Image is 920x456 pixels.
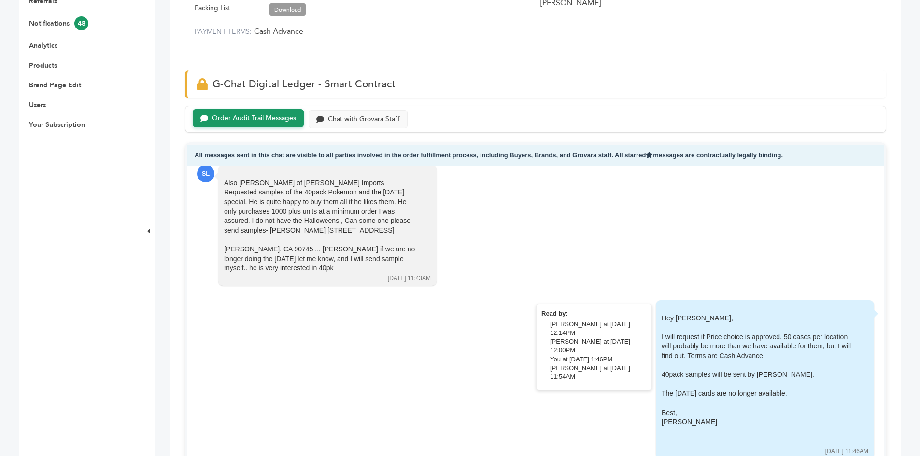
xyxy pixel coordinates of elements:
div: Order Audit Trail Messages [212,114,296,123]
span: G-Chat Digital Ledger - Smart Contract [212,77,396,91]
div: Hey [PERSON_NAME], [662,314,855,446]
div: Also [PERSON_NAME] of [PERSON_NAME] Imports Requested samples of the 40pack Pokemon and the [DATE... [224,179,417,273]
div: [DATE] 11:46AM [825,447,868,456]
span: Cash Advance [254,26,303,37]
div: SL [197,165,214,182]
a: Users [29,100,46,110]
div: 40pack samples will be sent by [PERSON_NAME]. [662,370,855,380]
div: [PERSON_NAME] at [DATE] 12:14PM [550,320,647,337]
div: [PERSON_NAME] at [DATE] 11:54AM [550,364,647,381]
div: [PERSON_NAME] [662,417,855,427]
div: You at [DATE] 1:46PM [550,355,647,364]
div: [PERSON_NAME] at [DATE] 12:00PM [550,337,647,355]
a: Analytics [29,41,57,50]
strong: Read by: [541,310,568,317]
label: PAYMENT TERMS: [195,27,252,36]
div: [DATE] 11:43AM [388,275,431,283]
div: [PERSON_NAME], CA 90745 ... [PERSON_NAME] if we are no longer doing the [DATE] let me know, and I... [224,245,417,273]
label: Packing List [195,2,230,14]
div: I will request if Price choice is approved. 50 cases per location will probably be more than we h... [662,332,855,361]
a: Download [269,3,306,16]
a: Brand Page Edit [29,81,81,90]
div: All messages sent in this chat are visible to all parties involved in the order fulfillment proce... [187,145,884,166]
div: Chat with Grovara Staff [328,115,400,124]
a: Your Subscription [29,120,85,129]
a: Products [29,61,57,70]
div: Best, [662,408,855,418]
a: Notifications48 [29,19,88,28]
span: 48 [74,16,88,30]
div: The [DATE] cards are no longer available. [662,389,855,399]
